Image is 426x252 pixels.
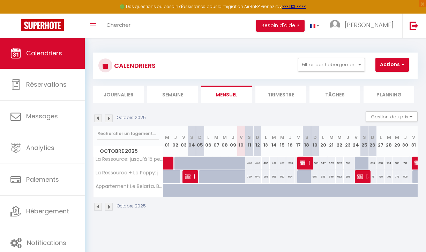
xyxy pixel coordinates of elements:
[311,170,319,183] div: 657
[232,134,234,141] abbr: J
[376,157,385,170] div: 678
[196,126,204,157] th: 05
[93,86,144,103] li: Journalier
[174,134,177,141] abbr: J
[327,126,336,157] th: 21
[117,115,146,121] p: Octobre 2025
[385,170,393,183] div: 793
[286,157,294,170] div: 533
[387,134,391,141] abbr: M
[272,134,276,141] abbr: M
[214,134,218,141] abbr: M
[393,157,401,170] div: 683
[346,134,349,141] abbr: J
[245,170,254,183] div: 750
[286,170,294,183] div: 624
[380,134,382,141] abbr: L
[404,134,407,141] abbr: J
[412,134,415,141] abbr: V
[298,58,365,72] button: Filtrer par hébergement
[322,134,324,141] abbr: L
[368,126,377,157] th: 26
[297,134,300,141] abbr: V
[324,14,402,38] a: ... [PERSON_NAME]
[185,170,196,183] span: [PERSON_NAME]
[311,157,319,170] div: 568
[319,126,328,157] th: 20
[395,134,399,141] abbr: M
[336,170,344,183] div: 682
[21,19,64,31] img: Super Booking
[336,126,344,157] th: 22
[245,157,254,170] div: 440
[364,86,414,103] li: Planning
[95,170,164,175] span: La Ressource + Le Poppy: jusqu'à 19 personnes
[327,170,336,183] div: 646
[112,58,156,73] h3: CALENDRIERS
[207,134,209,141] abbr: L
[366,111,418,122] button: Gestion des prix
[303,126,311,157] th: 18
[95,157,164,162] span: La Ressource: jusqu’à 15 personnes
[354,134,358,141] abbr: V
[262,157,270,170] div: 485
[240,134,243,141] abbr: V
[270,157,278,170] div: 472
[375,58,409,72] button: Actions
[198,134,202,141] abbr: D
[223,134,227,141] abbr: M
[253,126,262,157] th: 12
[286,126,294,157] th: 16
[410,21,418,30] img: logout
[330,20,340,30] img: ...
[26,175,59,184] span: Paiements
[300,156,311,170] span: [PERSON_NAME]
[253,157,262,170] div: 440
[97,127,159,140] input: Rechercher un logement...
[319,157,328,170] div: 547
[262,126,270,157] th: 13
[344,157,352,170] div: 603
[311,126,319,157] th: 19
[270,126,278,157] th: 14
[255,86,306,103] li: Trimestre
[385,157,393,170] div: 704
[212,126,221,157] th: 07
[27,238,66,247] span: Notifications
[265,134,267,141] abbr: L
[171,126,180,157] th: 02
[282,3,306,9] a: >>> ICI <<<<
[278,170,286,183] div: 590
[26,112,58,120] span: Messages
[289,134,292,141] abbr: J
[327,157,336,170] div: 555
[294,126,303,157] th: 17
[345,21,394,29] span: [PERSON_NAME]
[248,134,251,141] abbr: S
[245,126,254,157] th: 11
[344,170,352,183] div: 688
[336,157,344,170] div: 595
[188,126,196,157] th: 04
[368,170,377,183] div: 781
[376,170,385,183] div: 768
[280,134,284,141] abbr: M
[344,126,352,157] th: 23
[363,134,366,141] abbr: S
[270,170,278,183] div: 568
[401,157,410,170] div: 721
[262,170,270,183] div: 583
[368,157,377,170] div: 693
[360,126,368,157] th: 25
[94,146,163,156] span: Octobre 2025
[337,134,342,141] abbr: M
[278,126,286,157] th: 15
[229,126,237,157] th: 09
[95,184,164,189] span: Appartement Le Belarta, Beaux-Arts, [GEOGRAPHIC_DATA]
[26,207,69,215] span: Hébergement
[180,126,188,157] th: 03
[182,134,185,141] abbr: V
[319,170,328,183] div: 638
[329,134,334,141] abbr: M
[371,134,374,141] abbr: D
